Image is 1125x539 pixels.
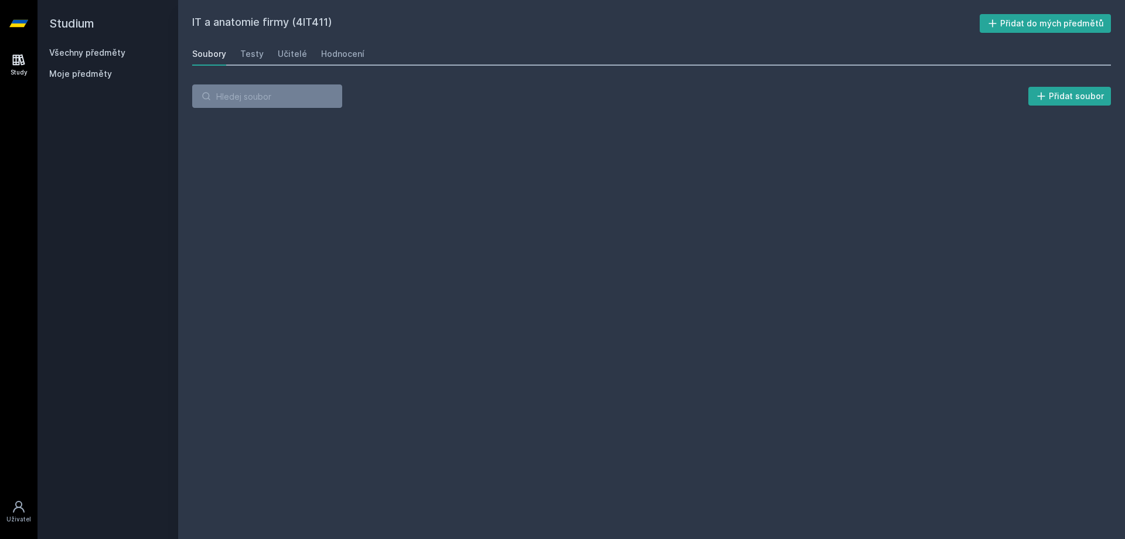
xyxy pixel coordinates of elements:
[49,68,112,80] span: Moje předměty
[980,14,1112,33] button: Přidat do mých předmětů
[192,14,980,33] h2: IT a anatomie firmy (4IT411)
[2,47,35,83] a: Study
[240,42,264,66] a: Testy
[192,84,342,108] input: Hledej soubor
[278,42,307,66] a: Učitelé
[240,48,264,60] div: Testy
[11,68,28,77] div: Study
[321,42,364,66] a: Hodnocení
[321,48,364,60] div: Hodnocení
[49,48,125,57] a: Všechny předměty
[1028,87,1112,106] button: Přidat soubor
[278,48,307,60] div: Učitelé
[192,42,226,66] a: Soubory
[2,494,35,530] a: Uživatel
[192,48,226,60] div: Soubory
[6,515,31,524] div: Uživatel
